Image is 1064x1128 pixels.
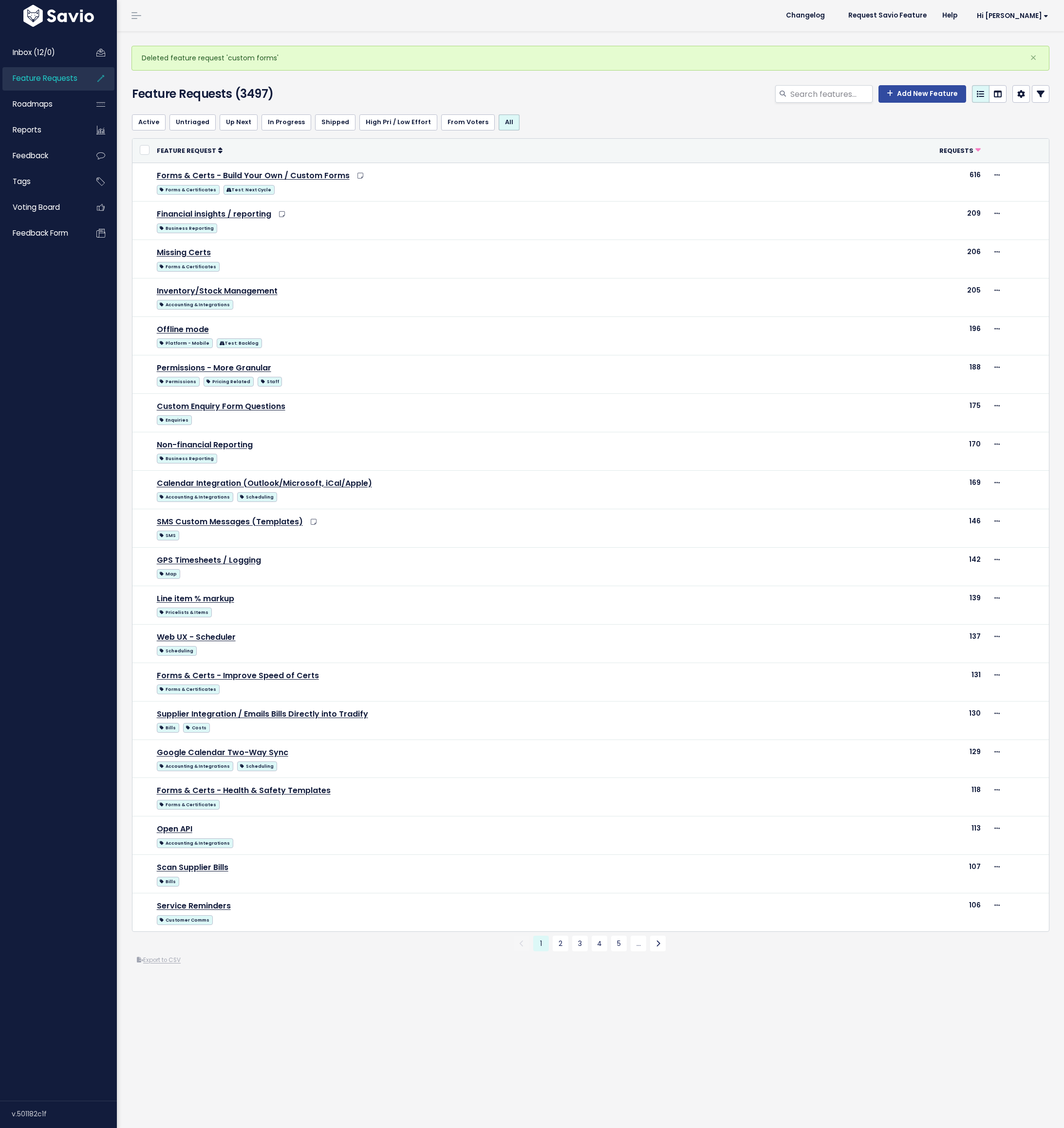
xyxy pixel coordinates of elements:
[258,375,282,387] a: Staff
[157,915,213,925] span: Customer Comms
[157,529,179,541] a: SMS
[157,670,319,681] a: Forms & Certs - Improve Speed of Certs
[258,377,282,387] span: Staff
[2,145,81,167] a: Feedback
[157,298,233,310] a: Accounting & Integrations
[13,228,68,238] span: Feedback form
[157,478,372,489] a: Calendar Integration (Outlook/Microsoft, iCal/Apple)
[12,1101,117,1127] div: v.501182c1f
[157,183,220,195] a: Forms & Certificates
[157,336,213,349] a: Platform - Mobile
[157,646,197,656] span: Scheduling
[1020,46,1046,70] button: Close
[157,608,212,617] span: Pricelists & Items
[157,569,180,579] span: Map
[829,778,987,816] td: 118
[237,761,277,771] span: Scheduling
[157,875,179,887] a: Bills
[137,956,181,964] a: Export to CSV
[157,759,233,772] a: Accounting & Integrations
[934,8,965,23] a: Help
[157,170,350,181] a: Forms & Certs - Build Your Own / Custom Forms
[157,836,233,849] a: Accounting & Integrations
[157,338,213,348] span: Platform - Mobile
[157,708,368,720] a: Supplier Integration / Emails Bills Directly into Tradify
[2,67,81,90] a: Feature Requests
[829,663,987,701] td: 131
[786,12,825,19] span: Changelog
[224,185,275,195] span: Test: Next Cycle
[157,285,278,296] a: Inventory/Stock Management
[220,114,258,130] a: Up Next
[157,631,236,643] a: Web UX - Scheduler
[157,913,213,925] a: Customer Comms
[261,114,311,130] a: In Progress
[13,125,41,135] span: Reports
[157,260,220,272] a: Forms & Certificates
[157,684,220,694] span: Forms & Certificates
[157,862,228,873] a: Scan Supplier Bills
[829,624,987,663] td: 137
[157,531,179,540] span: SMS
[157,454,217,463] span: Business Reporting
[840,8,934,23] a: Request Savio Feature
[157,147,216,155] span: Feature Request
[441,114,495,130] a: From Voters
[132,114,1049,130] ul: Filter feature requests
[2,119,81,141] a: Reports
[157,785,331,796] a: Forms & Certs - Health & Safety Templates
[157,823,192,834] a: Open API
[157,452,217,464] a: Business Reporting
[829,240,987,278] td: 206
[157,375,200,387] a: Permissions
[829,816,987,855] td: 113
[237,490,277,502] a: Scheduling
[939,146,981,155] a: Requests
[829,470,987,509] td: 169
[631,936,646,951] a: …
[829,393,987,432] td: 175
[157,877,179,887] span: Bills
[157,606,212,618] a: Pricelists & Items
[157,300,233,310] span: Accounting & Integrations
[965,8,1056,23] a: Hi [PERSON_NAME]
[157,223,217,233] span: Business Reporting
[157,377,200,387] span: Permissions
[169,114,216,130] a: Untriaged
[829,316,987,355] td: 196
[157,516,303,527] a: SMS Custom Messages (Templates)
[157,800,220,810] span: Forms & Certificates
[157,324,209,335] a: Offline mode
[157,401,285,412] a: Custom Enquiry Form Questions
[829,355,987,393] td: 188
[157,439,253,450] a: Non-financial Reporting
[829,586,987,624] td: 139
[553,936,568,951] a: 2
[237,759,277,772] a: Scheduling
[2,196,81,219] a: Voting Board
[217,338,262,348] span: Test: Backlog
[829,893,987,931] td: 106
[157,723,179,733] span: Bills
[132,85,428,103] h4: Feature Requests (3497)
[829,509,987,547] td: 146
[789,85,873,103] input: Search features...
[878,85,966,103] a: Add New Feature
[829,432,987,470] td: 170
[157,247,211,258] a: Missing Certs
[829,855,987,893] td: 107
[592,936,607,951] a: 4
[204,377,254,387] span: Pricing Related
[533,936,549,951] span: 1
[237,492,277,502] span: Scheduling
[157,490,233,502] a: Accounting & Integrations
[157,208,271,220] a: Financial insights / reporting
[157,146,223,155] a: Feature Request
[13,202,60,212] span: Voting Board
[157,492,233,502] span: Accounting & Integrations
[611,936,627,951] a: 5
[157,185,220,195] span: Forms & Certificates
[2,41,81,64] a: Inbox (12/0)
[1030,50,1037,66] span: ×
[499,114,520,130] a: All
